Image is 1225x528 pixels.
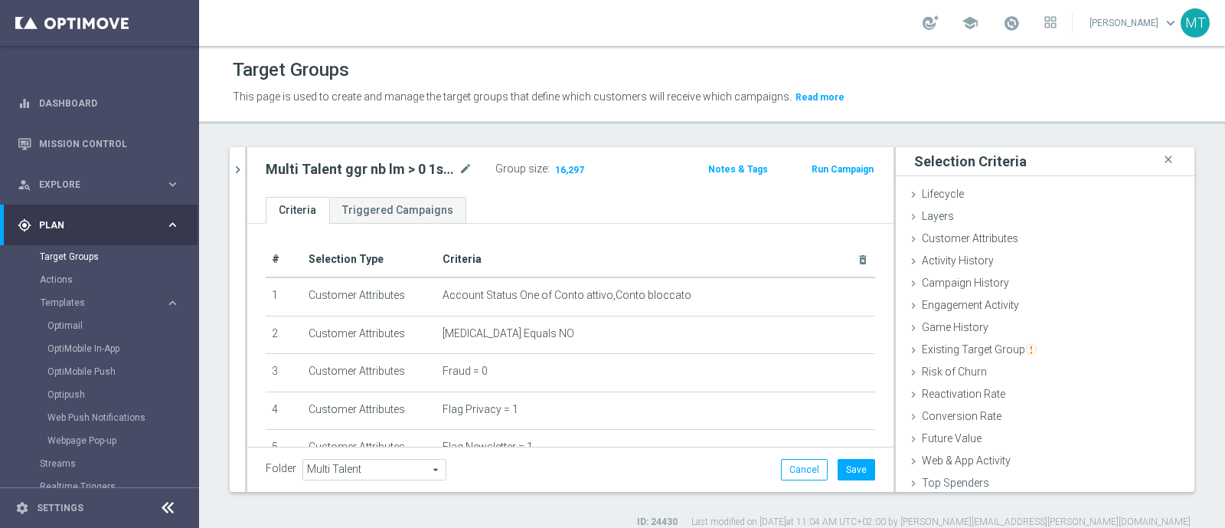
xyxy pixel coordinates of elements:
div: Realtime Triggers [40,475,198,498]
div: Optipush [47,383,198,406]
button: Mission Control [17,138,181,150]
span: Flag Privacy = 1 [443,403,518,416]
i: keyboard_arrow_right [165,218,180,232]
th: # [266,242,302,277]
i: keyboard_arrow_right [165,296,180,310]
div: Mission Control [18,123,180,164]
div: MT [1181,8,1210,38]
span: Top Spenders [922,477,989,489]
span: Customer Attributes [922,232,1018,244]
div: Templates [41,298,165,307]
span: Reactivation Rate [922,388,1005,400]
div: Web Push Notifications [47,406,198,429]
a: Web Push Notifications [47,412,159,424]
button: chevron_right [230,147,245,192]
i: mode_edit [459,160,472,179]
a: Criteria [266,197,329,224]
span: This page is used to create and manage the target groups that define which customers will receive... [233,90,792,103]
span: Future Value [922,432,982,444]
span: Game History [922,321,988,333]
i: person_search [18,178,31,192]
div: OptiMobile In-App [47,337,198,360]
div: Streams [40,452,198,475]
button: equalizer Dashboard [17,97,181,110]
td: 3 [266,354,302,392]
i: chevron_right [230,162,245,177]
a: OptiMobile In-App [47,343,159,355]
td: Customer Attributes [302,277,436,316]
button: person_search Explore keyboard_arrow_right [17,179,181,191]
td: 4 [266,392,302,430]
a: Actions [40,274,159,286]
div: Explore [18,178,165,192]
i: keyboard_arrow_right [165,177,180,192]
td: 5 [266,430,302,468]
span: school [962,15,978,31]
th: Selection Type [302,242,436,277]
span: Conversion Rate [922,410,1001,422]
button: Cancel [781,459,828,480]
td: Customer Attributes [302,316,436,354]
td: 1 [266,277,302,316]
a: Triggered Campaigns [329,197,466,224]
span: Templates [41,298,150,307]
label: : [547,162,550,175]
div: Dashboard [18,83,180,123]
h3: Selection Criteria [914,152,1027,170]
div: OptiMobile Push [47,360,198,383]
span: Plan [39,221,165,230]
span: Layers [922,210,954,222]
a: OptiMobile Push [47,366,159,378]
i: gps_fixed [18,218,31,232]
span: [MEDICAL_DATA] Equals NO [443,327,574,340]
a: Webpage Pop-up [47,435,159,447]
button: Notes & Tags [707,161,769,178]
button: Save [838,459,875,480]
span: Risk of Churn [922,366,987,378]
div: Templates [40,291,198,452]
h1: Target Groups [233,59,349,81]
td: Customer Attributes [302,392,436,430]
span: Lifecycle [922,188,964,200]
i: equalizer [18,97,31,110]
span: 16,297 [554,164,586,179]
div: Optimail [47,314,198,337]
a: Realtime Triggers [40,480,159,493]
div: Target Groups [40,245,198,268]
span: Engagement Activity [922,299,1019,311]
span: Campaign History [922,277,1009,289]
a: Optipush [47,389,159,401]
span: Existing Target Group [922,343,1037,356]
button: gps_fixed Plan keyboard_arrow_right [17,219,181,231]
span: Account Status One of Conto attivo,Conto bloccato [443,289,691,302]
div: Actions [40,268,198,291]
h2: Multi Talent ggr nb lm > 0 1st Sport e Lotteries saldo [266,160,456,179]
label: Group size [495,162,547,175]
a: Mission Control [39,123,180,164]
a: Optimail [47,320,159,332]
span: Activity History [922,254,994,267]
a: Streams [40,457,159,470]
label: Folder [266,462,296,475]
span: Criteria [443,253,482,265]
span: Explore [39,180,165,189]
i: close [1161,149,1176,170]
i: delete_forever [857,254,869,266]
div: Plan [18,218,165,232]
span: Flag Newsletter = 1 [443,441,533,454]
span: Fraud = 0 [443,365,488,378]
button: Read more [794,89,846,106]
a: [PERSON_NAME]keyboard_arrow_down [1088,11,1181,34]
div: Webpage Pop-up [47,429,198,452]
span: Web & App Activity [922,454,1011,467]
td: Customer Attributes [302,430,436,468]
div: Templates keyboard_arrow_right [40,297,181,309]
a: Settings [37,503,83,513]
td: Customer Attributes [302,354,436,392]
span: keyboard_arrow_down [1162,15,1179,31]
a: Dashboard [39,83,180,123]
